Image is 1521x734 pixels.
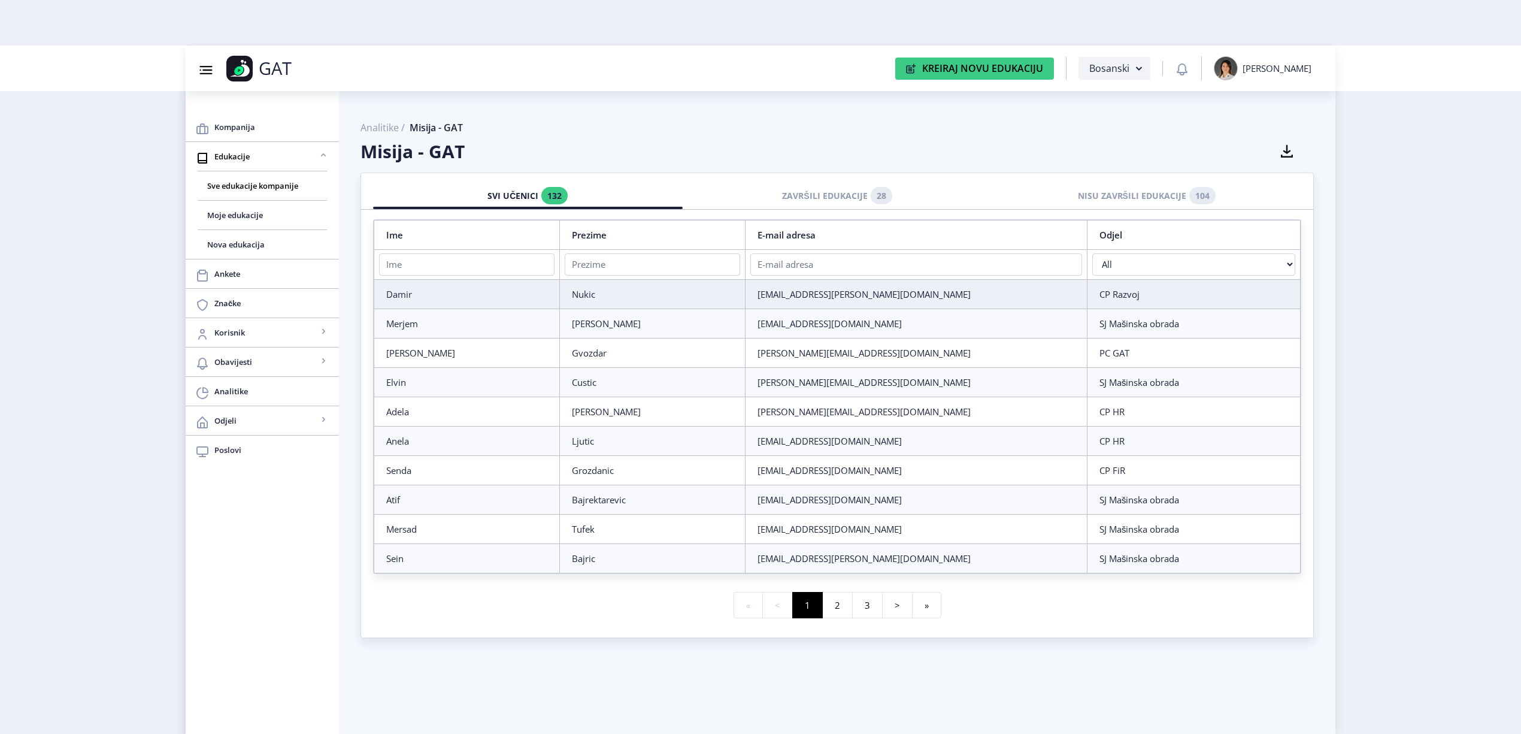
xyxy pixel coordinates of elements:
[572,229,607,241] a: Prezime
[1001,183,1292,209] div: NISU ZAVRŠILI EDUKACIJE
[692,183,983,209] div: ZAVRŠILI EDUKACIJE
[186,289,339,318] a: Značke
[379,253,555,276] input: Ime
[572,435,733,447] div: Ljutic
[386,464,547,476] div: Senda
[572,494,733,506] div: Bajrektarevic
[852,592,883,619] button: 3
[758,552,1075,564] div: [EMAIL_ADDRESS][PERSON_NAME][DOMAIN_NAME]
[572,406,733,418] div: [PERSON_NAME]
[410,122,463,134] span: Misija - GAT
[382,183,674,209] div: SVI UČENICI
[214,296,329,310] span: Značke
[386,288,547,300] div: Damir
[572,318,733,330] div: [PERSON_NAME]
[906,64,916,74] img: create-new-education-icon.svg
[186,406,339,435] a: Odjeli
[214,325,317,340] span: Korisnik
[758,435,1075,447] div: [EMAIL_ADDRESS][DOMAIN_NAME]
[186,348,339,376] a: Obavijesti
[565,253,740,276] input: Prezime
[895,58,1054,80] button: Kreiraj Novu Edukaciju
[386,347,547,359] div: [PERSON_NAME]
[386,376,547,388] div: Elvin
[572,288,733,300] div: Nukic
[186,142,339,171] a: Edukacije
[1099,523,1288,535] div: SJ Mašinska obrada
[1078,57,1150,80] button: Bosanski
[1278,141,1296,159] nb-icon: Preuzmite kao CSV
[386,523,547,535] div: Mersad
[1099,288,1288,300] div: CP Razvoj
[1099,494,1288,506] div: SJ Mašinska obrada
[186,377,339,406] a: Analitike
[822,592,853,619] button: 2
[214,120,329,134] span: Kompanija
[186,113,339,141] a: Kompanija
[882,592,913,619] button: >
[572,464,733,476] div: Grozdanic
[207,179,317,193] span: Sve edukacije kompanije
[186,436,339,464] a: Poslovi
[198,230,327,259] a: Nova edukacija
[758,376,1075,388] div: [PERSON_NAME][EMAIL_ADDRESS][DOMAIN_NAME]
[750,253,1082,276] input: E-mail adresa
[207,208,317,222] span: Moje edukacije
[186,259,339,288] a: Ankete
[386,435,547,447] div: Anela
[758,494,1075,506] div: [EMAIL_ADDRESS][DOMAIN_NAME]
[214,384,329,398] span: Analitike
[360,122,405,134] span: Analitike /
[541,187,568,204] a: 132
[259,62,292,74] p: GAT
[386,406,547,418] div: Adela
[198,201,327,229] a: Moje edukacije
[386,494,547,506] div: Atif
[214,443,329,457] span: Poslovi
[758,229,816,241] a: E-mail adresa
[386,318,547,330] div: Merjem
[871,187,892,204] a: 28
[1099,347,1288,359] div: PC GAT
[758,288,1075,300] div: [EMAIL_ADDRESS][PERSON_NAME][DOMAIN_NAME]
[1099,464,1288,476] div: CP FiR
[1099,376,1288,388] div: SJ Mašinska obrada
[572,552,733,564] div: Bajric
[758,318,1075,330] div: [EMAIL_ADDRESS][DOMAIN_NAME]
[758,347,1075,359] div: [PERSON_NAME][EMAIL_ADDRESS][DOMAIN_NAME]
[207,237,317,252] span: Nova edukacija
[1099,552,1288,564] div: SJ Mašinska obrada
[758,464,1075,476] div: [EMAIL_ADDRESS][DOMAIN_NAME]
[1099,229,1122,241] a: Odjel
[386,552,547,564] div: Sein
[214,413,317,428] span: Odjeli
[360,134,465,164] span: Misija - GAT
[1099,318,1288,330] div: SJ Mašinska obrada
[1243,62,1311,74] div: [PERSON_NAME]
[1189,187,1216,204] a: 104
[186,318,339,347] a: Korisnik
[912,592,941,619] button: »
[214,149,317,164] span: Edukacije
[198,171,327,200] a: Sve edukacije kompanije
[1099,435,1288,447] div: CP HR
[572,523,733,535] div: Tufek
[1099,406,1288,418] div: CP HR
[386,229,403,241] a: Ime
[792,592,823,619] button: 1
[214,355,317,369] span: Obavijesti
[572,376,733,388] div: Custic
[758,523,1075,535] div: [EMAIL_ADDRESS][DOMAIN_NAME]
[758,406,1075,418] div: [PERSON_NAME][EMAIL_ADDRESS][DOMAIN_NAME]
[214,267,329,281] span: Ankete
[226,56,368,81] a: GAT
[572,347,733,359] div: Gvozdar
